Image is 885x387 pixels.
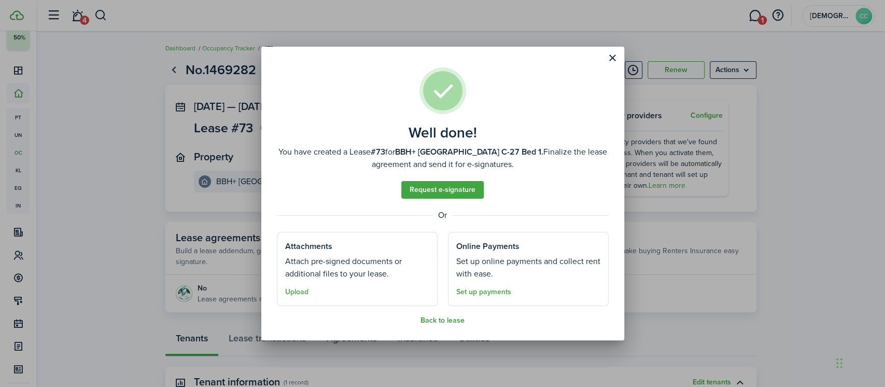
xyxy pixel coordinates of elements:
well-done-description: You have created a Lease for Finalize the lease agreement and send it for e-signatures. [277,146,609,171]
well-done-separator: Or [277,209,609,222]
b: BBH+ [GEOGRAPHIC_DATA] C-27 Bed 1. [395,146,543,158]
button: Close modal [604,49,622,67]
button: Upload [285,288,308,296]
well-done-section-title: Attachments [285,240,332,253]
button: Back to lease [420,316,465,325]
iframe: Chat Widget [833,337,885,387]
well-done-section-description: Attach pre-signed documents or additional files to your lease. [285,255,429,280]
a: Set up payments [456,288,511,296]
well-done-section-title: Online Payments [456,240,519,253]
well-done-section-description: Set up online payments and collect rent with ease. [456,255,600,280]
a: Request e-signature [401,181,484,199]
well-done-title: Well done! [409,125,477,141]
b: #73 [371,146,385,158]
div: Drag [836,348,842,379]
